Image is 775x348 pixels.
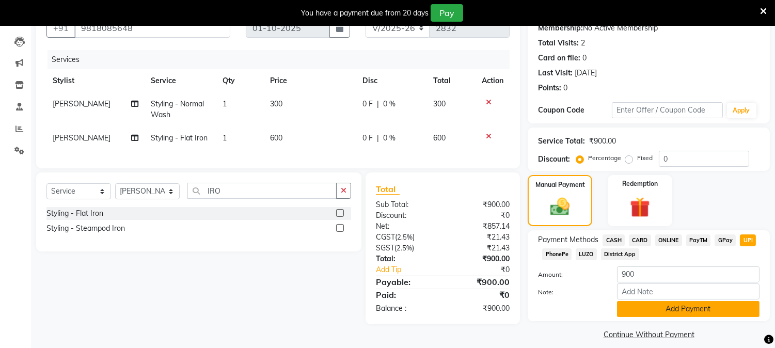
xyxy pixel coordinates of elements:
[629,234,651,246] span: CARD
[603,234,625,246] span: CASH
[356,69,427,92] th: Disc
[655,234,682,246] span: ONLINE
[301,8,429,19] div: You have a payment due from 20 days
[443,232,518,243] div: ₹21.43
[264,69,356,92] th: Price
[434,133,446,143] span: 600
[443,254,518,264] div: ₹900.00
[377,99,379,109] span: |
[530,288,609,297] label: Note:
[74,18,230,38] input: Search by Name/Mobile/Email/Code
[428,69,476,92] th: Total
[53,99,110,108] span: [PERSON_NAME]
[53,133,110,143] span: [PERSON_NAME]
[624,195,656,220] img: _gift.svg
[368,210,443,221] div: Discount:
[538,83,561,93] div: Points:
[617,283,760,299] input: Add Note
[383,99,396,109] span: 0 %
[46,208,103,219] div: Styling - Flat Iron
[542,248,572,260] span: PhonePe
[443,199,518,210] div: ₹900.00
[538,136,585,147] div: Service Total:
[270,133,282,143] span: 600
[368,232,443,243] div: ( )
[434,99,446,108] span: 300
[727,103,756,118] button: Apply
[145,69,217,92] th: Service
[368,254,443,264] div: Total:
[455,264,518,275] div: ₹0
[216,69,264,92] th: Qty
[443,303,518,314] div: ₹900.00
[563,83,567,93] div: 0
[617,266,760,282] input: Amount
[686,234,711,246] span: PayTM
[376,184,400,195] span: Total
[223,99,227,108] span: 1
[530,270,609,279] label: Amount:
[443,276,518,288] div: ₹900.00
[538,53,580,64] div: Card on file:
[588,153,621,163] label: Percentage
[46,69,145,92] th: Stylist
[368,199,443,210] div: Sub Total:
[376,243,394,252] span: SGST
[538,234,598,245] span: Payment Methods
[476,69,510,92] th: Action
[544,196,575,218] img: _cash.svg
[637,153,653,163] label: Fixed
[397,244,412,252] span: 2.5%
[715,234,736,246] span: GPay
[589,136,616,147] div: ₹900.00
[46,223,125,234] div: Styling - Steampod Iron
[575,68,597,78] div: [DATE]
[377,133,379,144] span: |
[151,133,208,143] span: Styling - Flat Iron
[576,248,597,260] span: LUZO
[622,179,658,188] label: Redemption
[368,264,455,275] a: Add Tip
[443,289,518,301] div: ₹0
[368,243,443,254] div: ( )
[582,53,587,64] div: 0
[46,18,75,38] button: +91
[397,233,413,241] span: 2.5%
[431,4,463,22] button: Pay
[383,133,396,144] span: 0 %
[48,50,517,69] div: Services
[368,303,443,314] div: Balance :
[362,133,373,144] span: 0 F
[187,183,337,199] input: Search or Scan
[538,154,570,165] div: Discount:
[617,301,760,317] button: Add Payment
[535,180,585,189] label: Manual Payment
[538,23,583,34] div: Membership:
[538,105,612,116] div: Coupon Code
[368,221,443,232] div: Net:
[538,23,760,34] div: No Active Membership
[223,133,227,143] span: 1
[740,234,756,246] span: UPI
[443,243,518,254] div: ₹21.43
[538,68,573,78] div: Last Visit:
[443,210,518,221] div: ₹0
[612,102,722,118] input: Enter Offer / Coupon Code
[538,38,579,49] div: Total Visits:
[376,232,395,242] span: CGST
[270,99,282,108] span: 300
[581,38,585,49] div: 2
[530,329,768,340] a: Continue Without Payment
[443,221,518,232] div: ₹857.14
[601,248,639,260] span: District App
[368,276,443,288] div: Payable:
[362,99,373,109] span: 0 F
[151,99,204,119] span: Styling - Normal Wash
[368,289,443,301] div: Paid:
